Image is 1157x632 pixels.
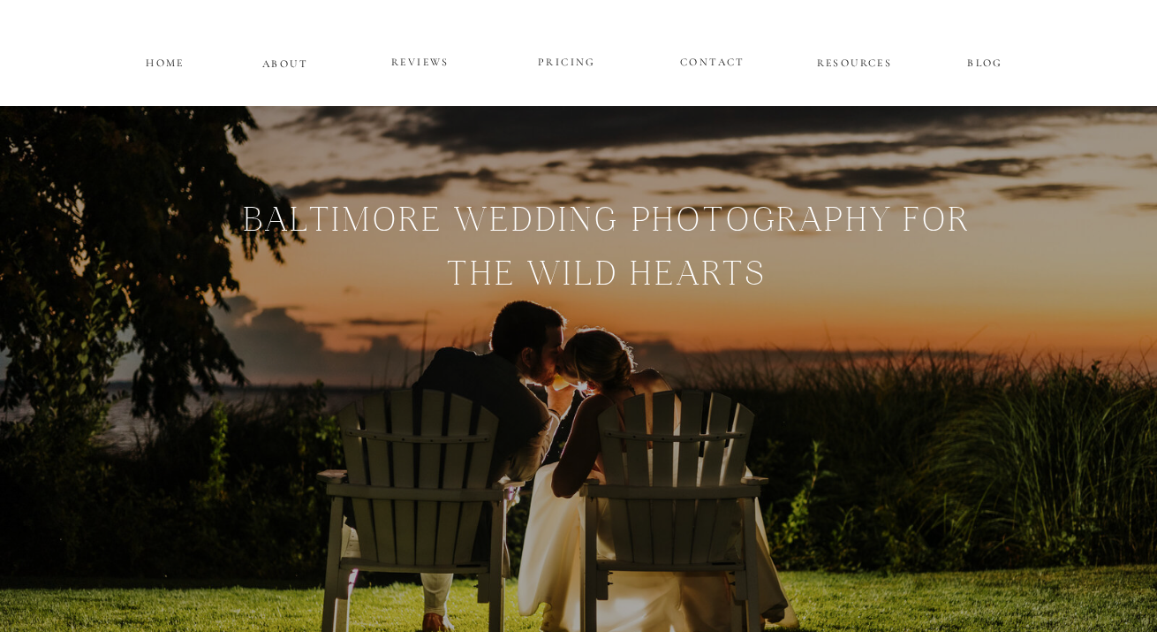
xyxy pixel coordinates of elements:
[814,53,895,68] a: RESOURCES
[680,52,745,67] a: CONTACT
[945,53,1025,68] a: BLOG
[367,52,473,73] a: REVIEWS
[514,52,620,73] a: PRICING
[262,54,308,69] a: ABOUT
[143,53,187,68] a: HOME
